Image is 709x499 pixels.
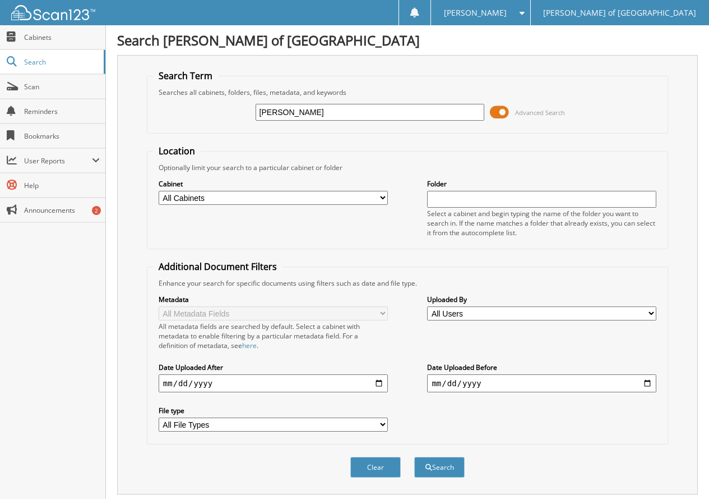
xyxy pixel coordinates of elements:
[427,209,656,237] div: Select a cabinet and begin typing the name of the folder you want to search in. If the name match...
[159,374,388,392] input: start
[427,363,656,372] label: Date Uploaded Before
[24,131,100,141] span: Bookmarks
[427,374,656,392] input: end
[159,295,388,304] label: Metadata
[153,163,662,172] div: Optionally limit your search to a particular cabinet or folder
[24,82,100,91] span: Scan
[153,88,662,97] div: Searches all cabinets, folders, files, metadata, and keywords
[444,10,507,16] span: [PERSON_NAME]
[159,406,388,415] label: File type
[159,363,388,372] label: Date Uploaded After
[24,33,100,42] span: Cabinets
[414,457,465,478] button: Search
[159,322,388,350] div: All metadata fields are searched by default. Select a cabinet with metadata to enable filtering b...
[153,260,282,273] legend: Additional Document Filters
[24,107,100,116] span: Reminders
[117,31,698,49] h1: Search [PERSON_NAME] of [GEOGRAPHIC_DATA]
[350,457,401,478] button: Clear
[153,278,662,288] div: Enhance your search for specific documents using filters such as date and file type.
[242,341,257,350] a: here
[92,206,101,215] div: 2
[24,57,98,67] span: Search
[543,10,696,16] span: [PERSON_NAME] of [GEOGRAPHIC_DATA]
[153,145,201,157] legend: Location
[11,5,95,20] img: scan123-logo-white.svg
[427,179,656,189] label: Folder
[159,179,388,189] label: Cabinet
[427,295,656,304] label: Uploaded By
[24,181,100,190] span: Help
[24,156,92,166] span: User Reports
[153,70,218,82] legend: Search Term
[24,205,100,215] span: Announcements
[515,108,565,117] span: Advanced Search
